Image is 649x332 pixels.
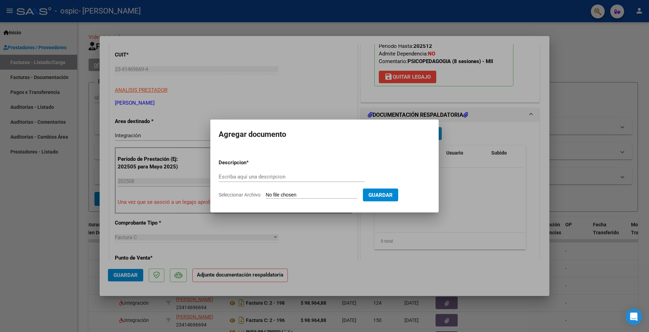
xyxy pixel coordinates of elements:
[219,159,282,167] p: Descripcion
[219,192,260,198] span: Seleccionar Archivo
[219,128,430,141] h2: Agregar documento
[363,189,398,201] button: Guardar
[625,308,642,325] div: Open Intercom Messenger
[368,192,393,198] span: Guardar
